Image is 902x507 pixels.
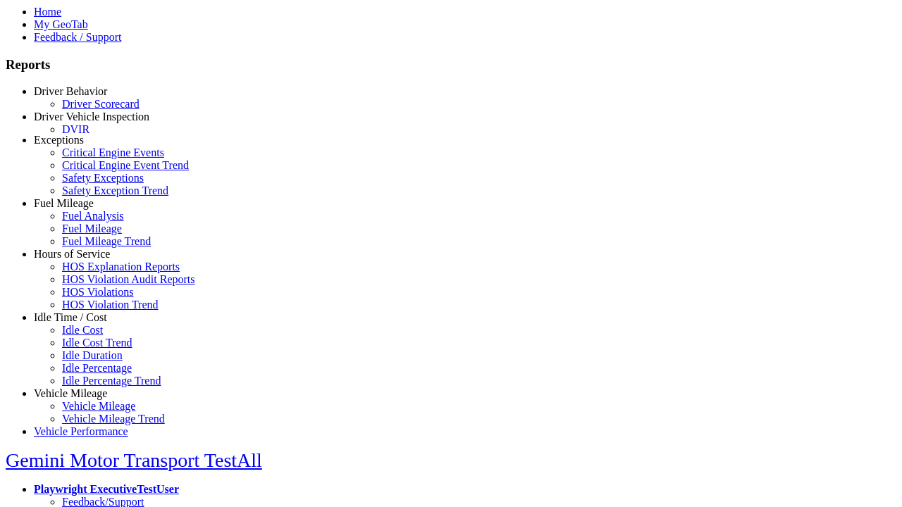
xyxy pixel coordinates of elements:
a: Critical Engine Event Trend [62,159,189,171]
a: HOS Violation Trend [62,299,159,311]
a: Idle Cost [62,324,103,336]
a: Critical Engine Events [62,146,164,158]
a: Fuel Mileage Trend [62,235,151,247]
a: Safety Exceptions [62,172,144,184]
a: Driver Scorecard [62,98,140,110]
a: Idle Time / Cost [34,311,107,323]
a: Feedback / Support [34,31,121,43]
a: Vehicle Performance [34,425,128,437]
a: Vehicle Mileage Trend [62,413,165,425]
a: Gemini Motor Transport TestAll [6,449,262,471]
a: HOS Violation Audit Reports [62,273,195,285]
a: Driver Vehicle Inspection [34,111,149,123]
a: HOS Explanation Reports [62,261,180,273]
a: Exceptions [34,134,84,146]
h3: Reports [6,57,896,73]
a: Home [34,6,61,18]
a: HOS Violations [62,286,133,298]
a: Idle Cost Trend [62,337,132,349]
a: Idle Percentage [62,362,132,374]
a: Driver Behavior [34,85,107,97]
a: My GeoTab [34,18,88,30]
a: Fuel Analysis [62,210,124,222]
a: DVIR [62,123,89,135]
a: Vehicle Mileage [34,387,107,399]
a: Fuel Mileage [62,223,122,234]
a: Idle Percentage Trend [62,375,161,387]
a: Idle Duration [62,349,123,361]
a: Fuel Mileage [34,197,94,209]
a: Hours of Service [34,248,110,260]
a: Playwright ExecutiveTestUser [34,483,179,495]
a: Vehicle Mileage [62,400,135,412]
a: Safety Exception Trend [62,184,168,196]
